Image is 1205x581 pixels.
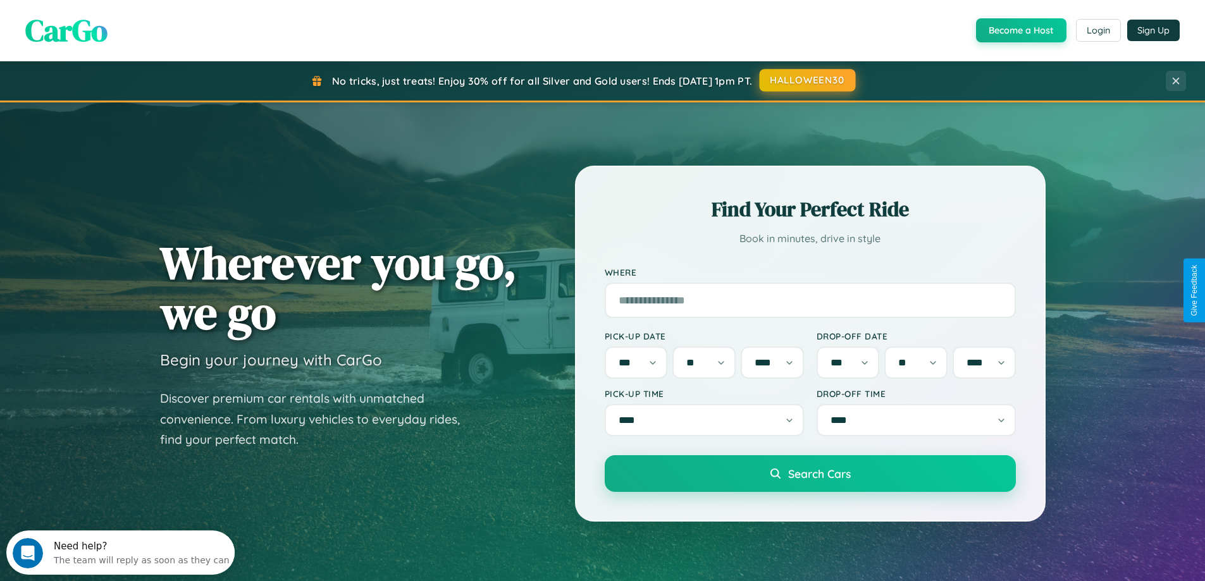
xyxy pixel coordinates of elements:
[25,9,108,51] span: CarGo
[13,538,43,568] iframe: Intercom live chat
[5,5,235,40] div: Open Intercom Messenger
[47,21,223,34] div: The team will reply as soon as they can
[605,388,804,399] label: Pick-up Time
[760,69,856,92] button: HALLOWEEN30
[605,267,1016,278] label: Where
[605,455,1016,492] button: Search Cars
[332,75,752,87] span: No tricks, just treats! Enjoy 30% off for all Silver and Gold users! Ends [DATE] 1pm PT.
[6,530,235,575] iframe: Intercom live chat discovery launcher
[788,467,851,480] span: Search Cars
[1076,19,1121,42] button: Login
[160,388,476,450] p: Discover premium car rentals with unmatched convenience. From luxury vehicles to everyday rides, ...
[160,238,517,338] h1: Wherever you go, we go
[817,388,1016,399] label: Drop-off Time
[605,195,1016,223] h2: Find Your Perfect Ride
[47,11,223,21] div: Need help?
[605,229,1016,248] p: Book in minutes, drive in style
[817,331,1016,341] label: Drop-off Date
[605,331,804,341] label: Pick-up Date
[160,350,382,369] h3: Begin your journey with CarGo
[1127,20,1180,41] button: Sign Up
[976,18,1066,42] button: Become a Host
[1190,265,1199,316] div: Give Feedback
